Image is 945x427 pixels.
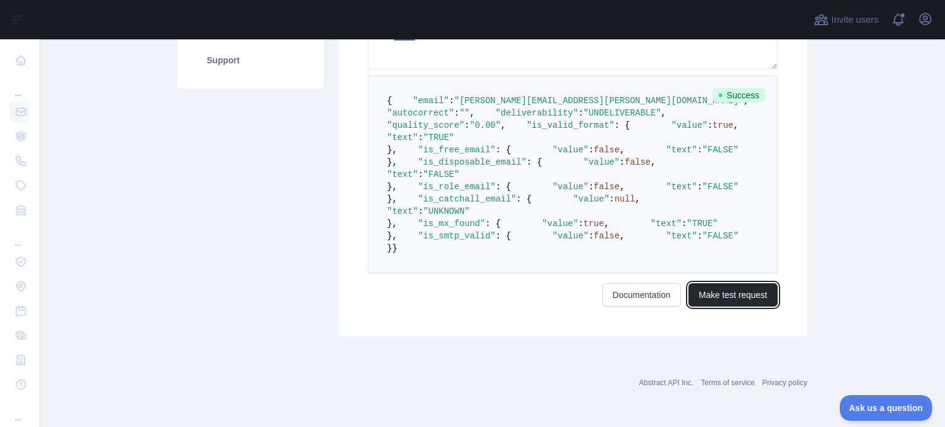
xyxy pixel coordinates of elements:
[703,182,739,192] span: "FALSE"
[418,194,516,204] span: "is_catchall_email"
[10,224,30,248] div: ...
[762,378,807,387] a: Privacy policy
[418,206,423,216] span: :
[418,219,485,229] span: "is_mx_found"
[697,182,702,192] span: :
[552,231,589,241] span: "value"
[469,120,500,130] span: "0.00"
[423,133,454,143] span: "TRUE"
[413,96,449,106] span: "email"
[495,182,511,192] span: : {
[666,231,697,241] span: "text"
[418,231,495,241] span: "is_smtp_valid"
[552,145,589,155] span: "value"
[449,96,454,106] span: :
[418,133,423,143] span: :
[387,219,397,229] span: },
[697,231,702,241] span: :
[831,13,879,27] span: Invite users
[615,194,636,204] span: null
[687,219,717,229] span: "TRUE"
[589,182,594,192] span: :
[516,194,532,204] span: : {
[418,170,423,179] span: :
[469,108,474,118] span: ,
[651,219,682,229] span: "text"
[552,182,589,192] span: "value"
[682,219,687,229] span: :
[527,120,615,130] span: "is_valid_format"
[10,398,30,423] div: ...
[589,231,594,241] span: :
[635,194,640,204] span: ,
[666,182,697,192] span: "text"
[661,108,666,118] span: ,
[733,120,738,130] span: ,
[501,120,506,130] span: ,
[666,145,697,155] span: "text"
[387,206,418,216] span: "text"
[392,243,397,253] span: }
[418,182,495,192] span: "is_role_email"
[387,243,392,253] span: }
[460,108,470,118] span: ""
[583,219,604,229] span: true
[701,378,754,387] a: Terms of service
[811,10,881,29] button: Invite users
[620,231,624,241] span: ,
[454,108,459,118] span: :
[418,157,526,167] span: "is_disposable_email"
[485,219,501,229] span: : {
[620,182,624,192] span: ,
[594,182,620,192] span: false
[703,145,739,155] span: "FALSE"
[573,194,610,204] span: "value"
[744,96,749,106] span: ,
[387,108,454,118] span: "autocorrect"
[387,133,418,143] span: "text"
[620,145,624,155] span: ,
[192,47,309,74] a: Support
[387,182,397,192] span: },
[625,157,651,167] span: false
[594,145,620,155] span: false
[713,88,765,103] span: Success
[583,157,620,167] span: "value"
[387,145,397,155] span: },
[594,231,620,241] span: false
[10,74,30,98] div: ...
[688,283,778,307] button: Make test request
[454,96,743,106] span: "[PERSON_NAME][EMAIL_ADDRESS][PERSON_NAME][DOMAIN_NAME]"
[387,170,418,179] span: "text"
[542,219,578,229] span: "value"
[387,120,465,130] span: "quality_score"
[840,395,933,421] iframe: Toggle Customer Support
[651,157,656,167] span: ,
[615,120,630,130] span: : {
[387,157,397,167] span: },
[465,120,469,130] span: :
[703,231,739,241] span: "FALSE"
[609,194,614,204] span: :
[602,283,681,307] a: Documentation
[387,96,392,106] span: {
[423,206,470,216] span: "UNKNOWN"
[620,157,624,167] span: :
[387,194,397,204] span: },
[578,219,583,229] span: :
[708,120,712,130] span: :
[639,378,694,387] a: Abstract API Inc.
[589,145,594,155] span: :
[697,145,702,155] span: :
[423,170,460,179] span: "FALSE"
[712,120,733,130] span: true
[578,108,583,118] span: :
[495,231,511,241] span: : {
[604,219,609,229] span: ,
[387,231,397,241] span: },
[495,145,511,155] span: : {
[527,157,542,167] span: : {
[495,108,578,118] span: "deliverability"
[671,120,708,130] span: "value"
[583,108,661,118] span: "UNDELIVERABLE"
